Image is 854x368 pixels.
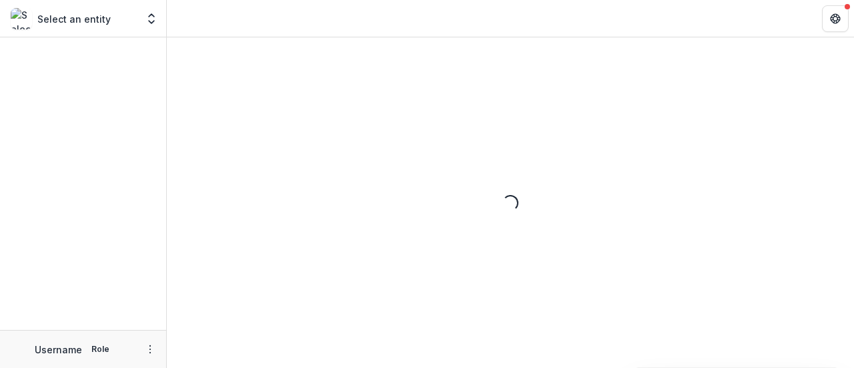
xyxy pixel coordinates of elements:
[37,12,111,26] p: Select an entity
[11,8,32,29] img: Select an entity
[35,343,82,357] p: Username
[822,5,849,32] button: Get Help
[142,341,158,357] button: More
[87,343,113,355] p: Role
[142,5,161,32] button: Open entity switcher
